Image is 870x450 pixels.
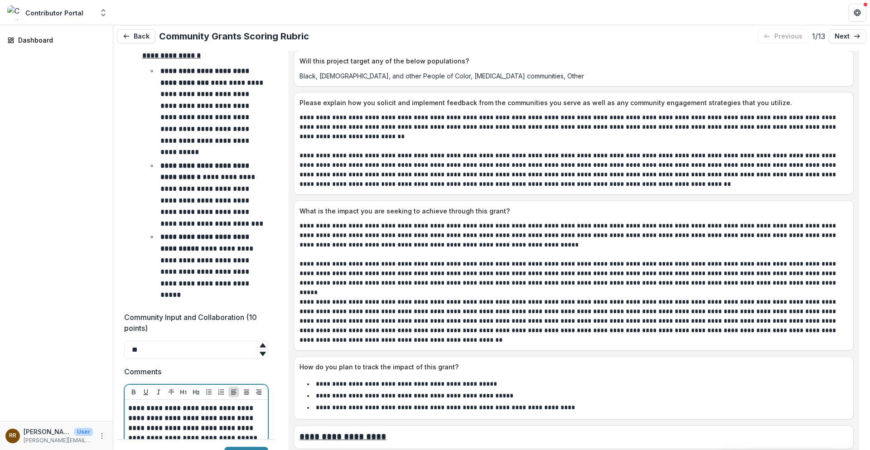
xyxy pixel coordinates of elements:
button: Heading 1 [178,387,189,397]
p: next [835,33,850,40]
button: More [97,431,107,441]
button: Heading 2 [191,387,202,397]
button: Align Left [228,387,239,397]
h2: Community Grants Scoring Rubric [159,31,309,42]
p: What is the impact you are seeking to achieve through this grant? [300,206,844,216]
button: Align Right [253,387,264,397]
p: Comments [124,366,161,377]
p: How do you plan to track the impact of this grant? [300,362,844,372]
p: [PERSON_NAME][EMAIL_ADDRESS][PERSON_NAME][DOMAIN_NAME] [24,436,93,445]
div: Rachel Reese [9,433,16,439]
button: Ordered List [216,387,227,397]
a: Dashboard [4,33,109,48]
button: Italicize [153,387,164,397]
p: Will this project target any of the below populations? [300,56,844,66]
p: User [74,428,93,436]
button: previous [758,29,808,44]
button: Bold [128,387,139,397]
button: Bullet List [203,387,214,397]
button: Align Center [241,387,252,397]
button: Strike [166,387,177,397]
button: Underline [140,387,151,397]
img: Contributor Portal [7,5,22,20]
p: Black, [DEMOGRAPHIC_DATA], and other People of Color, [MEDICAL_DATA] communities, Other [300,71,848,81]
div: Dashboard [18,35,102,45]
button: Back [117,29,155,44]
a: next [829,29,866,44]
p: Community Input and Collaboration (10 points) [124,312,263,334]
p: [PERSON_NAME] [24,427,71,436]
button: Open entity switcher [97,4,110,22]
p: Please explain how you solicit and implement feedback from the communities you serve as well as a... [300,98,844,107]
div: Contributor Portal [25,8,83,18]
button: Get Help [848,4,866,22]
p: 1 / 13 [812,31,825,42]
p: previous [774,33,802,40]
